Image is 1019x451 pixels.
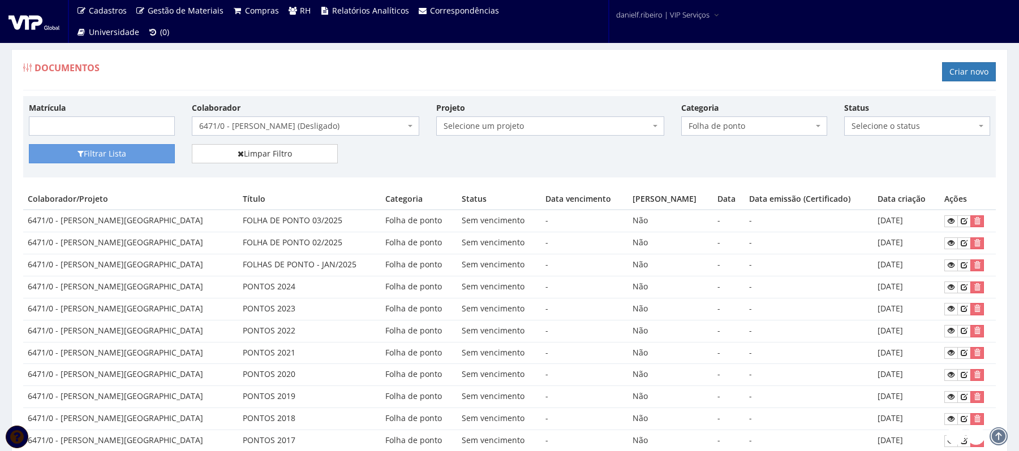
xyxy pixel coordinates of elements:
[23,210,238,232] td: 6471/0 - [PERSON_NAME][GEOGRAPHIC_DATA]
[457,408,541,430] td: Sem vencimento
[436,116,664,136] span: Selecione um projeto
[873,408,940,430] td: [DATE]
[628,320,713,342] td: Não
[873,320,940,342] td: [DATE]
[713,342,745,364] td: -
[457,189,541,210] th: Status
[300,5,311,16] span: RH
[745,276,873,298] td: -
[873,210,940,232] td: [DATE]
[745,298,873,320] td: -
[160,27,169,37] span: (0)
[199,120,405,132] span: 6471/0 - ADILSON SALES DE LIMA (Desligado)
[873,189,940,210] th: Data criação
[713,408,745,430] td: -
[381,320,457,342] td: Folha de ponto
[689,120,813,132] span: Folha de ponto
[238,386,381,408] td: PONTOS 2019
[713,386,745,408] td: -
[381,189,457,210] th: Categoria
[616,9,710,20] span: danielf.ribeiro | VIP Serviços
[844,116,990,136] span: Selecione o status
[238,210,381,232] td: FOLHA DE PONTO 03/2025
[381,254,457,276] td: Folha de ponto
[23,320,238,342] td: 6471/0 - [PERSON_NAME][GEOGRAPHIC_DATA]
[628,254,713,276] td: Não
[628,298,713,320] td: Não
[436,102,465,114] label: Projeto
[541,232,628,254] td: -
[844,102,869,114] label: Status
[457,232,541,254] td: Sem vencimento
[745,189,873,210] th: Data emissão (Certificado)
[713,298,745,320] td: -
[238,320,381,342] td: PONTOS 2022
[873,276,940,298] td: [DATE]
[457,276,541,298] td: Sem vencimento
[381,232,457,254] td: Folha de ponto
[541,408,628,430] td: -
[713,189,745,210] th: Data
[745,254,873,276] td: -
[381,298,457,320] td: Folha de ponto
[238,276,381,298] td: PONTOS 2024
[681,102,719,114] label: Categoria
[873,254,940,276] td: [DATE]
[23,342,238,364] td: 6471/0 - [PERSON_NAME][GEOGRAPHIC_DATA]
[541,320,628,342] td: -
[873,232,940,254] td: [DATE]
[245,5,279,16] span: Compras
[745,364,873,386] td: -
[381,342,457,364] td: Folha de ponto
[628,386,713,408] td: Não
[541,298,628,320] td: -
[23,254,238,276] td: 6471/0 - [PERSON_NAME][GEOGRAPHIC_DATA]
[713,210,745,232] td: -
[541,254,628,276] td: -
[873,364,940,386] td: [DATE]
[942,62,996,81] a: Criar novo
[381,276,457,298] td: Folha de ponto
[381,386,457,408] td: Folha de ponto
[192,116,419,136] span: 6471/0 - ADILSON SALES DE LIMA (Desligado)
[430,5,499,16] span: Correspondências
[144,21,174,43] a: (0)
[852,120,976,132] span: Selecione o status
[192,102,240,114] label: Colaborador
[457,254,541,276] td: Sem vencimento
[628,232,713,254] td: Não
[713,276,745,298] td: -
[745,232,873,254] td: -
[541,276,628,298] td: -
[628,189,713,210] th: [PERSON_NAME]
[238,232,381,254] td: FOLHA DE PONTO 02/2025
[457,364,541,386] td: Sem vencimento
[628,408,713,430] td: Não
[8,13,59,30] img: logo
[873,298,940,320] td: [DATE]
[29,102,66,114] label: Matrícula
[238,189,381,210] th: Título
[745,342,873,364] td: -
[628,210,713,232] td: Não
[72,21,144,43] a: Universidade
[457,342,541,364] td: Sem vencimento
[444,120,650,132] span: Selecione um projeto
[541,386,628,408] td: -
[89,27,139,37] span: Universidade
[148,5,223,16] span: Gestão de Materiais
[541,210,628,232] td: -
[457,386,541,408] td: Sem vencimento
[29,144,175,163] button: Filtrar Lista
[541,364,628,386] td: -
[713,320,745,342] td: -
[238,342,381,364] td: PONTOS 2021
[23,298,238,320] td: 6471/0 - [PERSON_NAME][GEOGRAPHIC_DATA]
[23,364,238,386] td: 6471/0 - [PERSON_NAME][GEOGRAPHIC_DATA]
[873,342,940,364] td: [DATE]
[745,320,873,342] td: -
[192,144,338,163] a: Limpar Filtro
[238,254,381,276] td: FOLHAS DE PONTO - JAN/2025
[745,210,873,232] td: -
[457,298,541,320] td: Sem vencimento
